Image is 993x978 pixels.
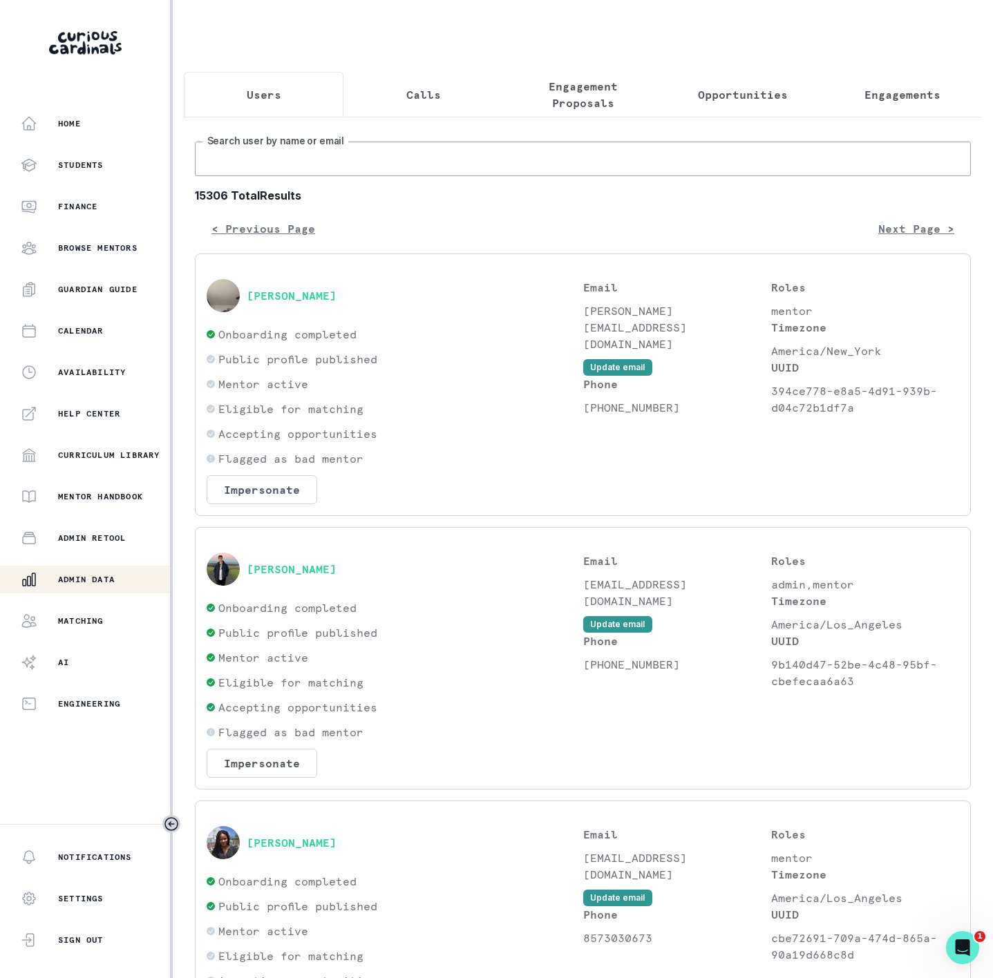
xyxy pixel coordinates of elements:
[771,279,959,296] p: Roles
[58,450,160,461] p: Curriculum Library
[58,934,104,946] p: Sign Out
[218,649,308,666] p: Mentor active
[771,826,959,843] p: Roles
[515,78,651,111] p: Engagement Proposals
[218,923,308,939] p: Mentor active
[698,86,788,103] p: Opportunities
[771,616,959,633] p: America/Los_Angeles
[58,242,138,253] p: Browse Mentors
[771,343,959,359] p: America/New_York
[58,408,120,419] p: Help Center
[771,656,959,689] p: 9b140d47-52be-4c48-95bf-cbefecaa6a63
[974,931,985,942] span: 1
[771,576,959,593] p: admin,mentor
[207,475,317,504] button: Impersonate
[583,553,771,569] p: Email
[195,187,971,204] b: 15306 Total Results
[58,698,120,709] p: Engineering
[218,401,363,417] p: Eligible for matching
[583,616,652,633] button: Update email
[195,215,332,242] button: < Previous Page
[218,948,363,964] p: Eligible for matching
[247,836,337,850] button: [PERSON_NAME]
[58,533,126,544] p: Admin Retool
[58,615,104,626] p: Matching
[58,367,126,378] p: Availability
[771,930,959,963] p: cbe72691-709a-474d-865a-90a19d668c8d
[218,600,357,616] p: Onboarding completed
[218,898,377,914] p: Public profile published
[218,674,363,691] p: Eligible for matching
[58,852,132,863] p: Notifications
[218,326,357,343] p: Onboarding completed
[583,303,771,352] p: [PERSON_NAME][EMAIL_ADDRESS][DOMAIN_NAME]
[406,86,441,103] p: Calls
[58,657,69,668] p: AI
[218,724,363,740] p: Flagged as bad mentor
[583,930,771,946] p: 8573030673
[247,562,337,576] button: [PERSON_NAME]
[247,86,281,103] p: Users
[583,906,771,923] p: Phone
[583,576,771,609] p: [EMAIL_ADDRESS][DOMAIN_NAME]
[58,574,115,585] p: Admin Data
[771,866,959,883] p: Timezone
[58,893,104,904] p: Settings
[218,425,377,442] p: Accepting opportunities
[162,815,180,833] button: Toggle sidebar
[218,624,377,641] p: Public profile published
[583,376,771,392] p: Phone
[58,118,81,129] p: Home
[771,359,959,376] p: UUID
[49,31,122,55] img: Curious Cardinals Logo
[771,553,959,569] p: Roles
[218,450,363,467] p: Flagged as bad mentor
[583,890,652,906] button: Update email
[771,319,959,336] p: Timezone
[218,351,377,367] p: Public profile published
[207,749,317,778] button: Impersonate
[862,215,971,242] button: Next Page >
[583,633,771,649] p: Phone
[218,376,308,392] p: Mentor active
[771,850,959,866] p: mentor
[583,850,771,883] p: [EMAIL_ADDRESS][DOMAIN_NAME]
[583,359,652,376] button: Update email
[771,633,959,649] p: UUID
[58,325,104,336] p: Calendar
[583,656,771,673] p: [PHONE_NUMBER]
[771,383,959,416] p: 394ce778-e8a5-4d91-939b-d04c72b1df7a
[247,289,337,303] button: [PERSON_NAME]
[771,890,959,906] p: America/Los_Angeles
[771,906,959,923] p: UUID
[583,399,771,416] p: [PHONE_NUMBER]
[771,303,959,319] p: mentor
[58,201,97,212] p: Finance
[771,593,959,609] p: Timezone
[583,279,771,296] p: Email
[58,284,138,295] p: Guardian Guide
[218,699,377,716] p: Accepting opportunities
[583,826,771,843] p: Email
[58,160,104,171] p: Students
[58,491,143,502] p: Mentor Handbook
[864,86,940,103] p: Engagements
[946,931,979,964] iframe: Intercom live chat
[218,873,357,890] p: Onboarding completed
